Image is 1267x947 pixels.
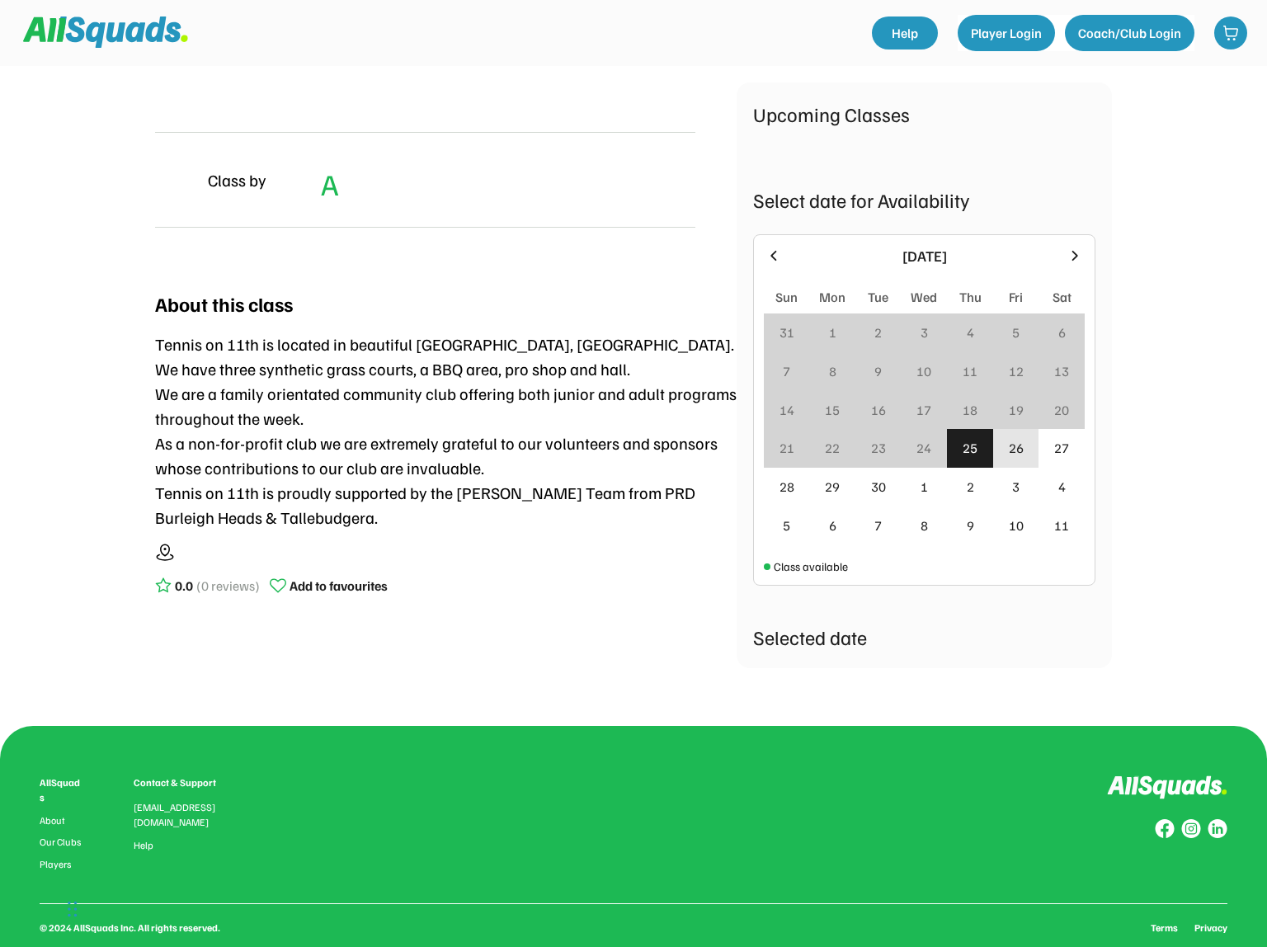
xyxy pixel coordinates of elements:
[1222,25,1239,41] img: shopping-cart-01%20%281%29.svg
[1155,819,1175,839] img: Group%20copy%208.svg
[175,576,193,596] div: 0.0
[921,323,928,342] div: 3
[1009,361,1024,381] div: 12
[1194,921,1227,935] a: Privacy
[967,323,974,342] div: 4
[290,576,388,596] div: Add to favourites
[872,16,938,49] a: Help
[155,160,195,200] img: yH5BAEAAAAALAAAAAABAAEAAAIBRAA7
[916,400,931,420] div: 17
[874,323,882,342] div: 2
[134,775,236,790] div: Contact & Support
[963,400,977,420] div: 18
[1009,287,1023,307] div: Fri
[1151,921,1178,935] a: Terms
[155,289,293,318] div: About this class
[829,516,836,535] div: 6
[1065,15,1194,51] button: Coach/Club Login
[1107,775,1227,799] img: Logo%20inverted.svg
[825,477,840,497] div: 29
[1054,361,1069,381] div: 13
[196,576,260,596] div: (0 reviews)
[40,815,84,827] a: About
[921,477,928,497] div: 1
[963,438,977,458] div: 25
[753,622,1095,652] div: Selected date
[871,438,886,458] div: 23
[780,323,794,342] div: 31
[155,332,737,530] div: Tennis on 11th is located in beautiful [GEOGRAPHIC_DATA], [GEOGRAPHIC_DATA]. We have three synthe...
[1054,516,1069,535] div: 11
[1058,477,1066,497] div: 4
[40,859,84,870] a: Players
[1009,516,1024,535] div: 10
[871,477,886,497] div: 30
[1208,819,1227,839] img: Group%20copy%206.svg
[780,400,794,420] div: 14
[1012,477,1020,497] div: 3
[753,185,1095,214] div: Select date for Availability
[874,516,882,535] div: 7
[321,162,339,206] div: A
[921,516,928,535] div: 8
[825,400,840,420] div: 15
[916,361,931,381] div: 10
[958,15,1055,51] button: Player Login
[134,800,236,830] div: [EMAIL_ADDRESS][DOMAIN_NAME]
[959,287,982,307] div: Thu
[1009,438,1024,458] div: 26
[868,287,888,307] div: Tue
[783,516,790,535] div: 5
[911,287,937,307] div: Wed
[916,438,931,458] div: 24
[1012,323,1020,342] div: 5
[780,477,794,497] div: 28
[783,361,790,381] div: 7
[1054,438,1069,458] div: 27
[825,438,840,458] div: 22
[134,840,153,851] a: Help
[774,558,848,575] div: Class available
[829,361,836,381] div: 8
[775,287,798,307] div: Sun
[1053,287,1072,307] div: Sat
[40,836,84,848] a: Our Clubs
[963,361,977,381] div: 11
[208,167,266,192] div: Class by
[40,921,220,935] div: © 2024 AllSquads Inc. All rights reserved.
[871,400,886,420] div: 16
[967,516,974,535] div: 9
[967,477,974,497] div: 2
[780,438,794,458] div: 21
[874,361,882,381] div: 9
[1009,400,1024,420] div: 19
[819,287,845,307] div: Mon
[23,16,188,48] img: Squad%20Logo.svg
[1058,323,1066,342] div: 6
[753,99,1095,129] div: Upcoming Classes
[1181,819,1201,839] img: Group%20copy%207.svg
[40,775,84,805] div: AllSquads
[1054,400,1069,420] div: 20
[829,323,836,342] div: 1
[792,245,1057,267] div: [DATE]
